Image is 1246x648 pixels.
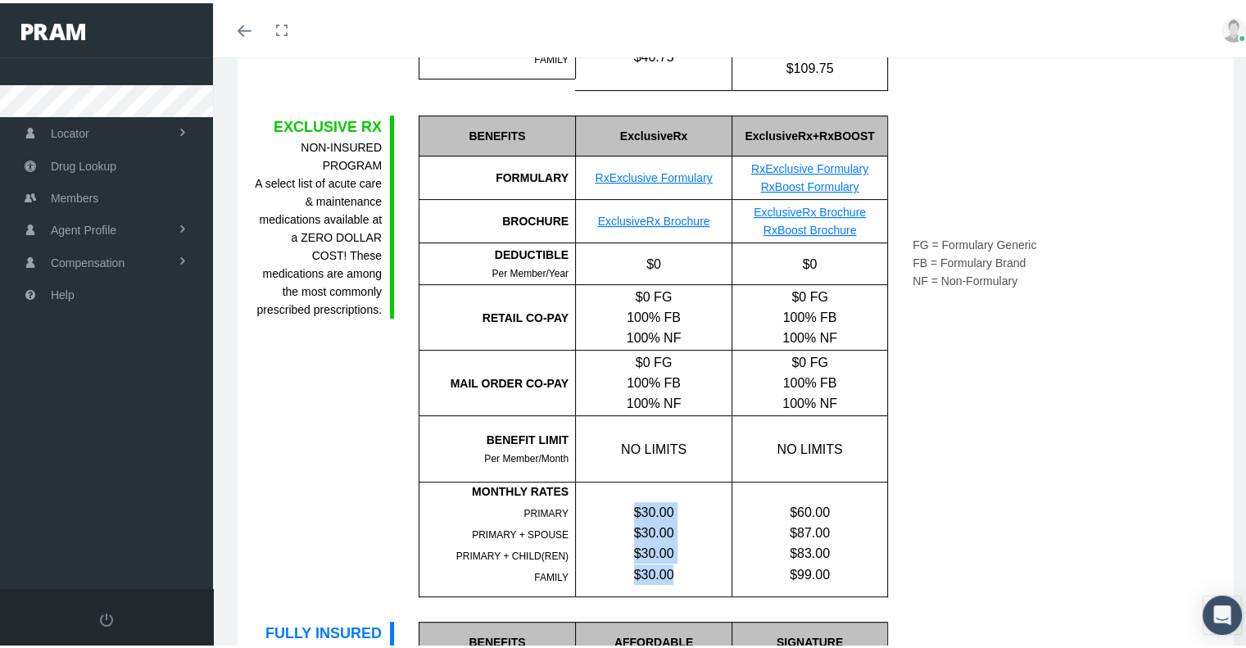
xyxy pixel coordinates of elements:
[1221,15,1246,39] img: user-placeholder.jpg
[575,240,732,281] div: $0
[732,369,887,390] div: 100% FB
[576,369,732,390] div: 100% FB
[598,211,710,224] a: ExclusiveRx Brochure
[419,153,575,197] div: FORMULARY
[419,371,569,389] div: MAIL ORDER CO-PAY
[21,20,85,37] img: PRAM_20_x_78.png
[419,197,575,240] div: BROCHURE
[534,51,569,62] span: FAMILY
[576,390,732,410] div: 100% NF
[51,147,116,179] span: Drug Lookup
[51,115,89,146] span: Locator
[254,135,382,315] div: A select list of acute care & maintenance medications available at a ZERO DOLLAR COST! These medi...
[51,244,125,275] span: Compensation
[732,519,887,540] div: $87.00
[51,276,75,307] span: Help
[576,519,732,540] div: $30.00
[732,55,887,75] div: $109.75
[484,450,569,461] span: Per Member/Month
[732,112,887,153] div: ExclusiveRx+RxBOOST
[732,540,887,560] div: $83.00
[576,324,732,345] div: 100% NF
[732,283,887,304] div: $0 FG
[492,265,569,276] span: Per Member/Year
[751,159,868,172] a: RxExclusive Formulary
[732,349,887,369] div: $0 FG
[732,304,887,324] div: 100% FB
[761,177,859,190] a: RxBoost Formulary
[51,211,116,242] span: Agent Profile
[419,306,569,324] div: RETAIL CO-PAY
[1203,592,1242,632] div: Open Intercom Messenger
[576,499,732,519] div: $30.00
[913,235,1036,248] span: FG = Formulary Generic
[576,283,732,304] div: $0 FG
[472,526,569,537] span: PRIMARY + SPOUSE
[576,304,732,324] div: 100% FB
[419,479,569,497] div: MONTHLY RATES
[732,324,887,345] div: 100% NF
[754,202,866,215] a: ExclusiveRx Brochure
[301,138,382,169] b: NON-INSURED PROGRAM
[763,220,857,233] a: RxBoost Brochure
[732,413,887,478] div: NO LIMITS
[576,349,732,369] div: $0 FG
[51,179,98,211] span: Members
[732,390,887,410] div: 100% NF
[419,112,575,153] div: BENEFITS
[456,547,569,559] span: PRIMARY + CHILD(REN)
[913,253,1026,266] span: FB = Formulary Brand
[576,540,732,560] div: $30.00
[595,168,712,181] a: RxExclusive Formulary
[913,271,1017,284] span: NF = Non-Formulary
[576,561,732,582] div: $30.00
[534,569,569,580] span: FAMILY
[732,240,887,281] div: $0
[524,505,569,516] span: PRIMARY
[732,561,887,582] div: $99.00
[575,413,732,478] div: NO LIMITS
[419,242,569,261] div: DEDUCTIBLE
[419,428,569,446] div: BENEFIT LIMIT
[254,112,382,135] div: EXCLUSIVE RX
[575,112,732,153] div: ExclusiveRx
[732,499,887,519] div: $60.00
